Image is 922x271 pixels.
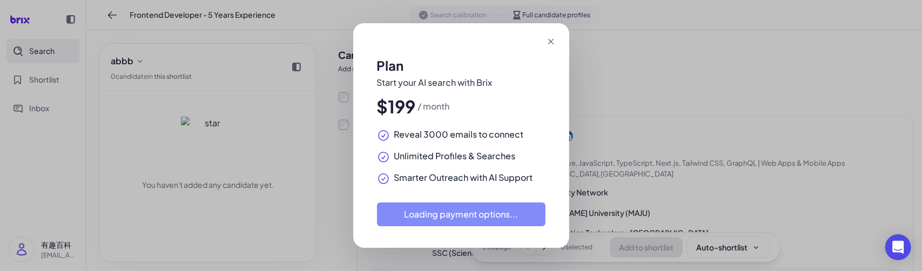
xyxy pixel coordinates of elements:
div: Open Intercom Messenger [885,234,911,260]
span: / month [418,101,450,112]
span: Unlimited Profiles & Searches [394,151,516,161]
h2: Plan [377,60,546,71]
span: Smarter Outreach with AI Support [394,172,533,183]
span: $199 [377,101,416,112]
span: Reveal 3000 emails to connect [394,129,524,140]
button: Loading payment options... [377,202,546,226]
p: Start your AI search with Brix [377,77,546,88]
